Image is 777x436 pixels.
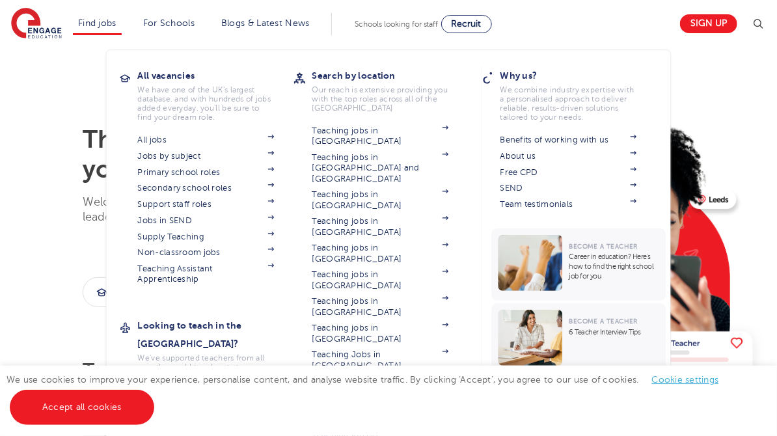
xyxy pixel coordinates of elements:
a: For Schools [143,18,195,28]
a: Search by locationOur reach is extensive providing you with the top roles across all of the [GEOG... [312,66,469,113]
a: All jobs [138,135,275,145]
h2: The that works for you [83,125,511,185]
a: Why us?We combine industry expertise with a personalised approach to deliver reliable, results-dr... [500,66,657,122]
a: Supply Teaching [138,232,275,242]
a: Teaching jobs in [GEOGRAPHIC_DATA] and [GEOGRAPHIC_DATA] [312,152,449,184]
a: Jobs by subject [138,151,275,161]
a: Primary school roles [138,167,275,178]
a: Become a TeacherCareer in education? Here’s how to find the right school job for you [492,228,670,301]
a: Teaching jobs in [GEOGRAPHIC_DATA] [312,323,449,344]
a: Benefits of working with us [500,135,637,145]
p: 6 Teacher Interview Tips [569,327,660,337]
a: Free CPD [500,167,637,178]
a: About us [500,151,637,161]
span: Become a Teacher [569,318,638,325]
a: Team testimonials [500,199,637,210]
a: Jobs in SEND [138,215,275,226]
a: SEND [500,183,637,193]
a: Teaching jobs in [GEOGRAPHIC_DATA] [312,269,449,291]
a: Teaching Assistant Apprenticeship [138,264,275,285]
p: We've supported teachers from all over the world to relocate to [GEOGRAPHIC_DATA] to teach - no m... [138,353,275,408]
a: Teaching jobs in [GEOGRAPHIC_DATA] [312,296,449,318]
span: Schools looking for staff [355,20,439,29]
h3: Search by location [312,66,469,85]
span: Recruit [452,19,482,29]
h3: All vacancies [138,66,294,85]
a: Accept all cookies [10,390,154,425]
a: Become a Teacher6 Teacher Interview Tips [492,303,670,372]
p: We combine industry expertise with a personalised approach to deliver reliable, results-driven so... [500,85,637,122]
a: Teaching Jobs in [GEOGRAPHIC_DATA] [312,349,449,371]
img: Engage Education [11,8,62,40]
h3: Why us? [500,66,657,85]
h3: Looking to teach in the [GEOGRAPHIC_DATA]? [138,316,294,353]
div: Submit [83,277,252,307]
a: Secondary school roles [138,183,275,193]
a: Teaching jobs in [GEOGRAPHIC_DATA] [312,189,449,211]
a: Find jobs [78,18,116,28]
p: Welcome to the fastest-growing database of teaching, SEND, support and leadership positions for t... [83,195,511,225]
a: Teaching jobs in [GEOGRAPHIC_DATA] [312,126,449,147]
a: All vacanciesWe have one of the UK's largest database. and with hundreds of jobs added everyday. ... [138,66,294,122]
span: We use cookies to improve your experience, personalise content, and analyse website traffic. By c... [7,375,732,412]
span: Become a Teacher [569,243,638,250]
p: Career in education? Here’s how to find the right school job for you [569,252,660,281]
a: Cookie settings [652,375,719,385]
a: Blogs & Latest News [221,18,310,28]
p: Trending searches [83,359,511,383]
p: We have one of the UK's largest database. and with hundreds of jobs added everyday. you'll be sur... [138,85,275,122]
a: Support staff roles [138,199,275,210]
a: Looking to teach in the [GEOGRAPHIC_DATA]?We've supported teachers from all over the world to rel... [138,316,294,408]
a: Teaching jobs in [GEOGRAPHIC_DATA] [312,216,449,238]
a: Sign up [680,14,737,33]
p: Our reach is extensive providing you with the top roles across all of the [GEOGRAPHIC_DATA] [312,85,449,113]
a: Teaching jobs in [GEOGRAPHIC_DATA] [312,243,449,264]
a: Recruit [441,15,492,33]
a: Non-classroom jobs [138,247,275,258]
